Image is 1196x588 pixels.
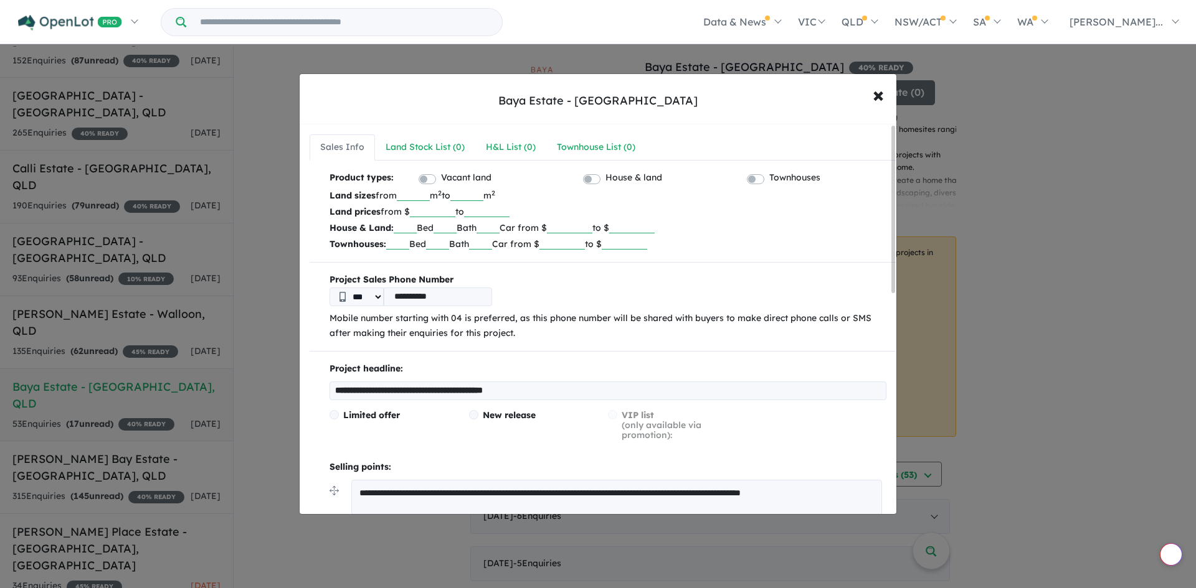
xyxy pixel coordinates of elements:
[343,409,400,421] span: Limited offer
[330,222,394,233] b: House & Land:
[330,190,376,201] b: Land sizes
[498,93,698,109] div: Baya Estate - [GEOGRAPHIC_DATA]
[1070,16,1163,28] span: [PERSON_NAME]...
[339,292,346,302] img: Phone icon
[320,140,364,155] div: Sales Info
[330,236,886,252] p: Bed Bath Car from $ to $
[189,9,500,35] input: Try estate name, suburb, builder or developer
[330,486,339,495] img: drag.svg
[438,189,442,197] sup: 2
[441,170,491,185] label: Vacant land
[873,81,884,108] span: ×
[18,15,122,30] img: Openlot PRO Logo White
[330,460,886,475] p: Selling points:
[483,409,536,421] span: New release
[330,238,386,250] b: Townhouses:
[330,187,886,203] p: from m to m
[486,140,536,155] div: H&L List ( 0 )
[386,140,465,155] div: Land Stock List ( 0 )
[605,170,662,185] label: House & land
[330,362,886,376] p: Project headline:
[330,273,886,287] b: Project Sales Phone Number
[491,189,495,197] sup: 2
[330,206,381,217] b: Land prices
[330,311,886,341] p: Mobile number starting with 04 is preferred, as this phone number will be shared with buyers to m...
[330,220,886,236] p: Bed Bath Car from $ to $
[769,170,820,185] label: Townhouses
[557,140,635,155] div: Townhouse List ( 0 )
[330,203,886,220] p: from $ to
[330,170,394,187] b: Product types:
